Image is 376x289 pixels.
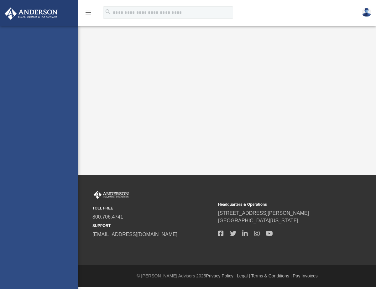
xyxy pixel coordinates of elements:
i: search [105,8,112,15]
img: User Pic [362,8,371,17]
a: [GEOGRAPHIC_DATA][US_STATE] [218,218,298,223]
a: Privacy Policy | [206,273,236,278]
small: SUPPORT [92,223,214,229]
small: TOLL FREE [92,205,214,211]
a: 800.706.4741 [92,214,123,219]
a: Legal | [237,273,250,278]
img: Anderson Advisors Platinum Portal [92,191,130,199]
i: menu [85,9,92,16]
a: [STREET_ADDRESS][PERSON_NAME] [218,210,309,216]
a: [EMAIL_ADDRESS][DOMAIN_NAME] [92,232,177,237]
a: menu [85,12,92,16]
a: Pay Invoices [293,273,317,278]
small: Headquarters & Operations [218,202,339,207]
div: © [PERSON_NAME] Advisors 2025 [78,273,376,279]
a: Terms & Conditions | [251,273,292,278]
img: Anderson Advisors Platinum Portal [3,8,60,20]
